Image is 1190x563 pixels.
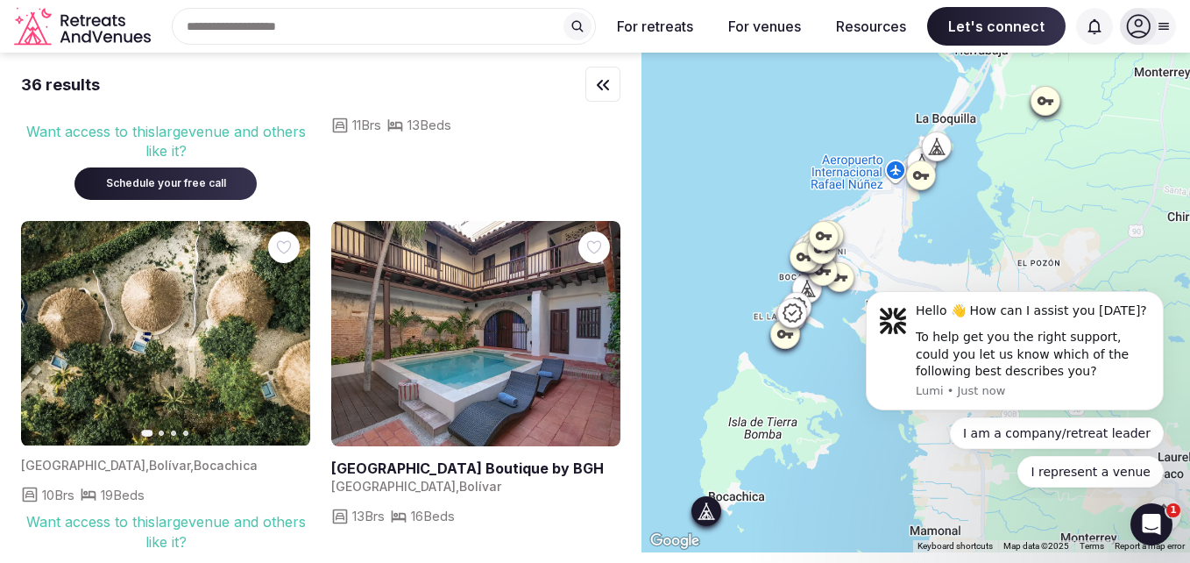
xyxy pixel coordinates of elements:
[839,275,1190,498] iframe: Intercom notifications message
[1166,503,1180,517] span: 1
[352,116,381,134] span: 11 Brs
[714,7,815,46] button: For venues
[411,507,455,525] span: 16 Beds
[1130,503,1172,545] iframe: Intercom live chat
[603,7,707,46] button: For retreats
[927,7,1066,46] span: Let's connect
[42,486,74,504] span: 10 Brs
[142,430,153,437] button: Go to slide 1
[1003,541,1069,551] span: Map data ©2025
[14,7,154,46] a: Visit the homepage
[21,458,145,473] span: [GEOGRAPHIC_DATA]
[459,479,501,494] span: Bolívar
[331,459,620,478] a: View venue
[1080,541,1104,551] a: Terms (opens in new tab)
[21,221,310,446] img: Featured image for venue
[159,431,164,436] button: Go to slide 2
[171,431,176,436] button: Go to slide 3
[331,221,620,446] a: View Casa Bugo Hotel Boutique by BGH
[101,486,145,504] span: 19 Beds
[646,530,704,552] a: Open this area in Google Maps (opens a new window)
[14,7,154,46] svg: Retreats and Venues company logo
[21,512,310,552] div: Want access to this large venue and others like it?
[822,7,920,46] button: Resources
[96,176,236,191] div: Schedule your free call
[1115,541,1185,551] a: Report a map error
[646,530,704,552] img: Google
[194,458,258,473] span: Bocachica
[456,479,459,494] span: ,
[145,458,149,473] span: ,
[352,507,385,525] span: 13 Brs
[21,122,310,161] div: Want access to this large venue and others like it?
[74,173,257,190] a: Schedule your free call
[331,459,620,478] h2: [GEOGRAPHIC_DATA] Boutique by BGH
[917,540,993,552] button: Keyboard shortcuts
[183,431,188,436] button: Go to slide 4
[149,458,190,473] span: Bolívar
[190,458,194,473] span: ,
[331,479,456,494] span: [GEOGRAPHIC_DATA]
[407,116,451,134] span: 13 Beds
[21,74,100,96] div: 36 results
